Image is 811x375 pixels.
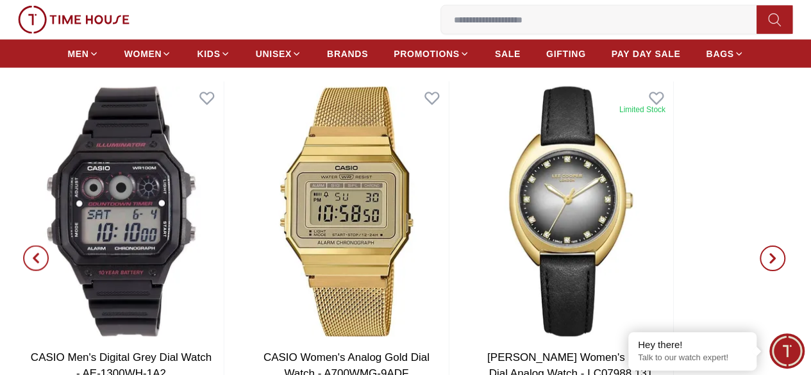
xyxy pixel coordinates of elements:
a: GIFTING [546,42,586,65]
span: BAGS [706,47,733,60]
a: KIDS [197,42,230,65]
a: UNISEX [256,42,301,65]
a: BAGS [706,42,743,65]
img: ... [18,6,130,34]
img: CASIO Women's Analog Gold Dial Watch - A700WMG-9ADF [244,81,448,342]
img: CASIO Men's Digital Grey Dial Watch - AE-1300WH-1A2 [19,81,224,342]
div: Limited Stock [619,104,665,115]
img: Lee Cooper Women's Black Dial Analog Watch - LC07988.131 [469,81,673,342]
span: PAY DAY SALE [612,47,681,60]
a: PAY DAY SALE [612,42,681,65]
p: Talk to our watch expert! [638,353,747,363]
a: BRANDS [327,42,368,65]
div: Hey there! [638,338,747,351]
a: SALE [495,42,521,65]
span: GIFTING [546,47,586,60]
span: MEN [67,47,88,60]
span: KIDS [197,47,220,60]
div: Chat Widget [769,333,805,369]
span: PROMOTIONS [394,47,460,60]
span: SALE [495,47,521,60]
a: MEN [67,42,98,65]
a: PROMOTIONS [394,42,469,65]
span: BRANDS [327,47,368,60]
span: UNISEX [256,47,292,60]
a: WOMEN [124,42,172,65]
span: WOMEN [124,47,162,60]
